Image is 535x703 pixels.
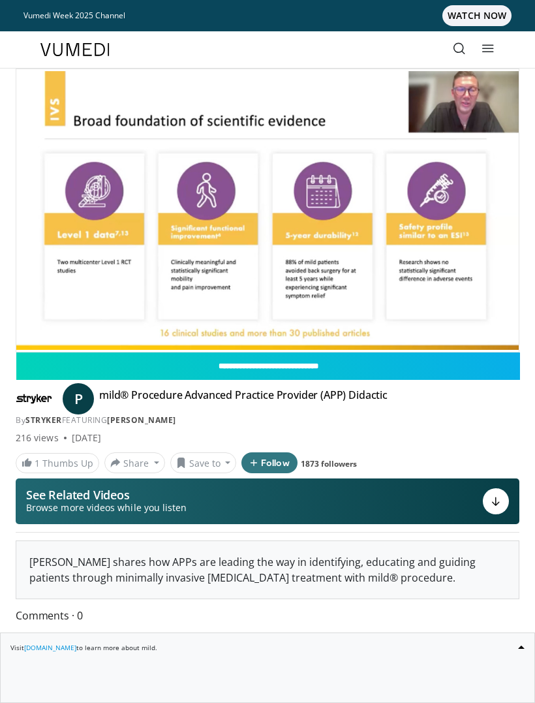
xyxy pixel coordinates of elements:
[241,452,298,473] button: Follow
[10,643,525,653] p: Visit to learn more about mild.
[72,431,101,445] div: [DATE]
[99,388,388,409] h4: mild® Procedure Advanced Practice Provider (APP) Didactic
[16,541,519,599] div: [PERSON_NAME] shares how APPs are leading the way in identifying, educating and guiding patients ...
[23,5,512,26] a: Vumedi Week 2025 ChannelWATCH NOW
[16,388,52,409] img: Stryker
[35,457,40,469] span: 1
[16,478,519,524] button: See Related Videos Browse more videos while you listen
[16,453,99,473] a: 1 Thumbs Up
[26,501,187,514] span: Browse more videos while you listen
[442,5,512,26] span: WATCH NOW
[25,414,62,426] a: Stryker
[16,431,59,445] span: 216 views
[63,383,94,414] a: P
[170,452,237,473] button: Save to
[16,69,519,352] video-js: Video Player
[104,452,165,473] button: Share
[26,488,187,501] p: See Related Videos
[24,643,76,652] a: [DOMAIN_NAME]
[40,43,110,56] img: VuMedi Logo
[107,414,176,426] a: [PERSON_NAME]
[16,414,519,426] div: By FEATURING
[301,458,357,469] a: 1873 followers
[16,607,519,624] span: Comments 0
